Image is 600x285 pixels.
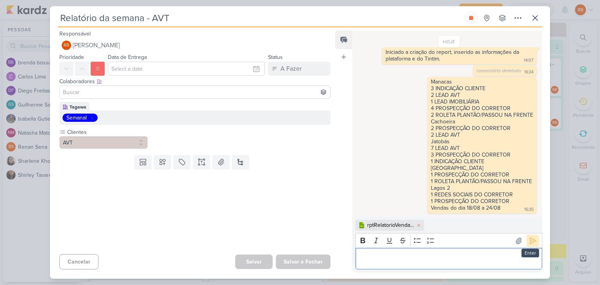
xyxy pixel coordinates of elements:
[386,49,521,62] div: Iniciado a criação do report, inserido as informações da plataforma e do Tintim.
[66,128,148,136] label: Clientes
[280,64,302,73] div: A Fazer
[431,205,500,211] div: Vendas do dia 18/08 a 24/08
[468,15,474,21] div: Parar relógio
[59,38,330,52] button: RB [PERSON_NAME]
[431,118,533,138] div: Cachoeira 2 PROSPECÇÃO DO CORRETOR 2 LEAD AVT
[108,62,265,76] input: Select a date
[73,41,120,50] span: [PERSON_NAME]
[64,43,69,48] p: RB
[59,136,148,149] button: AVT
[524,69,534,75] div: 16:34
[59,254,98,269] button: Cancelar
[59,30,91,37] label: Responsável
[524,57,534,64] div: 14:07
[431,78,533,118] div: Manacas 3 INDICAÇÃO CLIENTE 2 LEAD AVT 1 LEAD IMOBILIÁRIA 4 PROSPECÇÃO DO CORRETOR 2 ROLETA PLANT...
[268,54,283,61] label: Status
[66,114,87,122] div: Semanal
[268,62,330,76] button: A Fazer
[524,207,534,213] div: 16:35
[70,103,86,110] div: Tagawa
[367,221,414,229] div: rptRelatorioVendas (2408)TGW.xlsx
[355,233,542,248] div: Editor toolbar
[431,138,533,165] div: Jatobás 7 LEAD AVT 3 PROSPECÇÃO DO CORRETOR 1 INDICAÇÃO CLIENTE
[61,87,329,97] input: Buscar
[431,165,533,185] div: [GEOGRAPHIC_DATA] 1 PROSPECÇÃO DO CORRETOR 1 ROLETA PLANTÃO/PASSOU NA FRENTE
[521,249,539,257] div: Enter
[62,41,71,50] div: Rogerio Bispo
[59,54,84,61] label: Prioridade
[108,54,147,61] label: Data de Entrega
[58,11,462,25] input: Kard Sem Título
[477,68,521,73] span: comentário deletado
[431,185,533,205] div: Lagos 2 1 REDES SOCIAIS DO CORRETOR 1 PROSPECÇÃO DO CORRETOR
[59,77,330,85] div: Colaboradores
[355,248,542,269] div: Editor editing area: main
